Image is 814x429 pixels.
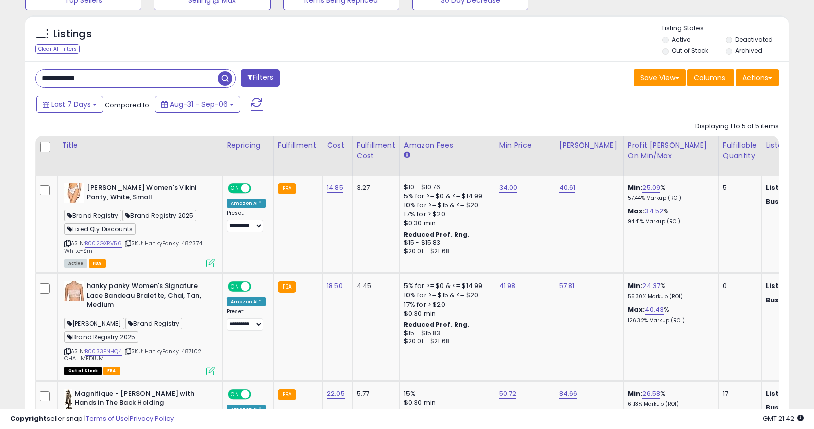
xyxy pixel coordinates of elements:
[64,281,215,374] div: ASIN:
[227,140,269,151] div: Repricing
[404,309,487,318] div: $0.30 min
[404,337,487,346] div: $20.01 - $21.68
[10,414,174,424] div: seller snap | |
[35,44,80,54] div: Clear All Filters
[87,281,209,312] b: hanky panky Women's Signature Lace Bandeau Bralette, Chai, Tan, Medium
[559,140,619,151] div: [PERSON_NAME]
[64,281,84,301] img: 51tWV0VzQNL._SL40_.jpg
[357,183,392,192] div: 3.27
[278,183,296,194] small: FBA
[766,281,811,291] b: Listed Price:
[628,140,714,161] div: Profit [PERSON_NAME] on Min/Max
[250,390,266,398] span: OFF
[628,281,643,291] b: Min:
[125,318,182,329] span: Brand Registry
[404,192,487,201] div: 5% for >= $0 & <= $14.99
[672,35,690,44] label: Active
[170,99,228,109] span: Aug-31 - Sep-06
[628,305,645,314] b: Max:
[642,281,660,291] a: 24.37
[695,122,779,131] div: Displaying 1 to 5 of 5 items
[241,69,280,87] button: Filters
[736,69,779,86] button: Actions
[628,183,711,202] div: %
[250,282,266,291] span: OFF
[404,219,487,228] div: $0.30 min
[623,136,718,176] th: The percentage added to the cost of goods (COGS) that forms the calculator for Min & Max prices.
[404,291,487,300] div: 10% for >= $15 & <= $20
[723,183,754,192] div: 5
[404,329,487,338] div: $15 - $15.83
[327,140,348,151] div: Cost
[87,183,209,204] b: [PERSON_NAME] Women's Vikini Panty, White, Small
[404,281,487,291] div: 5% for >= $0 & <= $14.99
[404,320,470,329] b: Reduced Prof. Rng.
[628,389,711,408] div: %
[694,73,725,83] span: Columns
[64,223,136,235] span: Fixed Qty Discounts
[628,218,711,225] p: 94.41% Markup (ROI)
[499,389,517,399] a: 50.72
[130,414,174,423] a: Privacy Policy
[404,398,487,407] div: $0.30 min
[628,389,643,398] b: Min:
[404,151,410,160] small: Amazon Fees.
[103,367,120,375] span: FBA
[64,331,138,343] span: Brand Registry 2025
[278,389,296,400] small: FBA
[404,247,487,256] div: $20.01 - $21.68
[672,46,708,55] label: Out of Stock
[227,297,266,306] div: Amazon AI *
[85,347,122,356] a: B0033ENHQ4
[723,281,754,291] div: 0
[250,184,266,193] span: OFF
[75,389,196,429] b: Magnifique - [PERSON_NAME] with Hands in The Back Holding Monocular Statue Sculpture Figurine
[723,389,754,398] div: 17
[662,24,789,33] p: Listing States:
[105,100,151,110] span: Compared to:
[10,414,47,423] strong: Copyright
[53,27,92,41] h5: Listings
[357,389,392,398] div: 5.77
[64,239,206,254] span: | SKU: HankyPanky-482374-White-Sm
[642,183,660,193] a: 25.09
[642,389,660,399] a: 26.58
[628,281,711,300] div: %
[64,183,84,203] img: 41bVTSC2nhL._SL40_.jpg
[227,308,266,331] div: Preset:
[634,69,686,86] button: Save View
[64,347,205,362] span: | SKU: HankyPanky-487102-CHAI-MEDIUM
[64,318,124,329] span: [PERSON_NAME]
[404,300,487,309] div: 17% for > $20
[62,140,218,151] div: Title
[645,305,664,315] a: 40.43
[763,414,804,423] span: 2025-09-14 21:42 GMT
[327,281,343,291] a: 18.50
[229,390,241,398] span: ON
[85,239,122,248] a: B002GXRV56
[36,96,103,113] button: Last 7 Days
[278,140,318,151] div: Fulfillment
[766,389,811,398] b: Listed Price:
[64,367,102,375] span: All listings that are currently out of stock and unavailable for purchase on Amazon
[628,305,711,324] div: %
[229,282,241,291] span: ON
[51,99,91,109] span: Last 7 Days
[628,207,711,225] div: %
[628,195,711,202] p: 57.44% Markup (ROI)
[227,199,266,208] div: Amazon AI *
[766,183,811,192] b: Listed Price:
[687,69,734,86] button: Columns
[278,281,296,293] small: FBA
[89,259,106,268] span: FBA
[357,281,392,291] div: 4.45
[86,414,128,423] a: Terms of Use
[357,140,395,161] div: Fulfillment Cost
[155,96,240,113] button: Aug-31 - Sep-06
[64,389,72,409] img: 41M7i-KhAPL._SL40_.jpg
[64,183,215,266] div: ASIN:
[559,389,578,399] a: 84.66
[64,210,121,221] span: Brand Registry
[327,183,343,193] a: 14.85
[645,206,663,216] a: 34.52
